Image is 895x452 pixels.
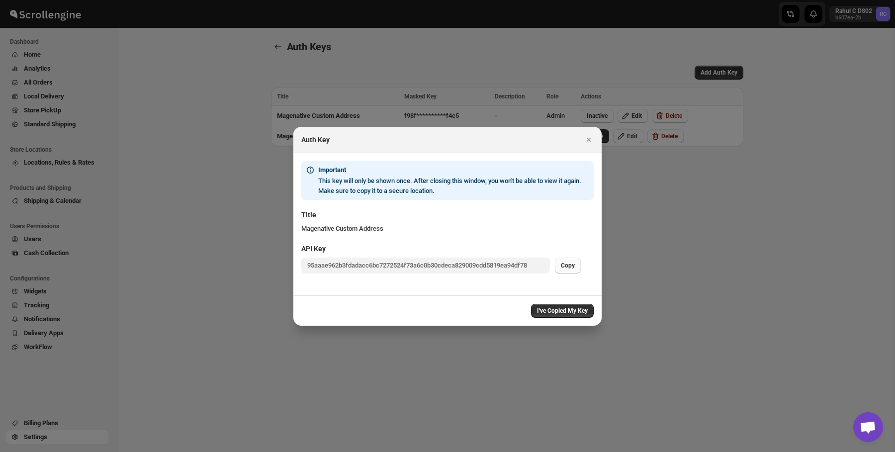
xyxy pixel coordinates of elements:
button: Close [582,133,596,147]
span: I've Copied My Key [537,307,588,315]
h3: API Key [301,244,594,254]
p: Magenative Custom Address [301,224,594,234]
span: This key will only be shown once. After closing this window, you won't be able to view it again. ... [318,177,581,194]
h3: Title [301,210,594,220]
button: I've Copied My Key [531,304,594,318]
h2: Important [318,165,590,175]
button: Copy [555,258,581,273]
span: Copy [561,262,575,270]
a: Open chat [853,412,883,442]
b: Auth Key [301,136,330,144]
